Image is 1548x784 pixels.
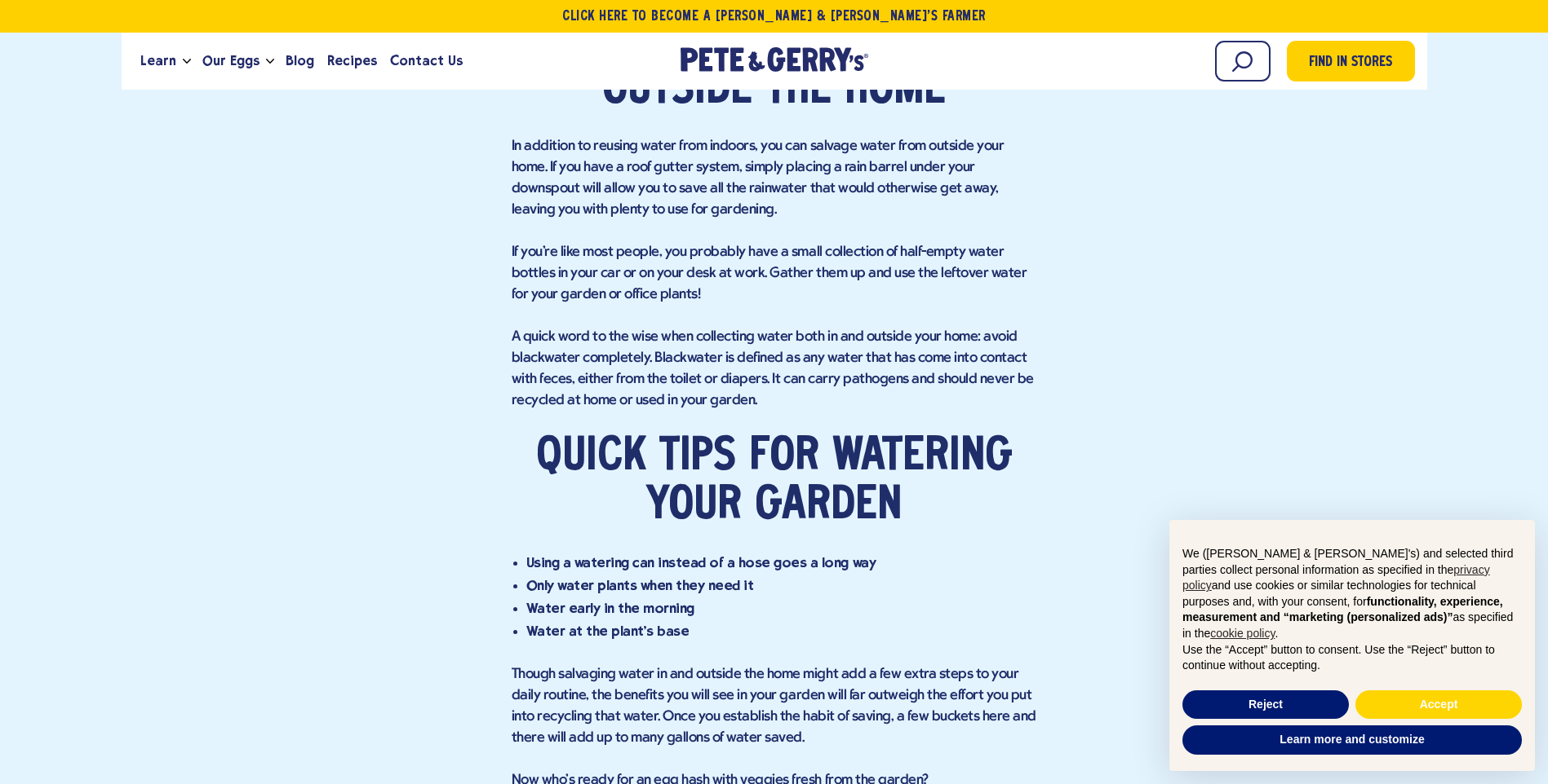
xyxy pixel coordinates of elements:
[1287,41,1415,81] a: Find in Stores
[321,39,384,83] a: Recipes
[1215,41,1271,81] input: Search
[512,433,1037,531] h2: Quick tips for watering your garden
[512,242,1037,306] p: If you're like most people, you probably have a small collection of half-empty water bottles in y...
[1355,690,1522,720] button: Accept
[134,39,183,83] a: Learn
[1210,627,1275,640] a: cookie policy
[196,39,266,83] a: Our Eggs
[512,664,1037,749] p: Though salvaging water in and outside the home might add a few extra steps to your daily routine,...
[526,577,754,593] strong: Only water plants when they need it
[526,600,694,616] strong: Water early in the morning
[1309,52,1392,74] span: Find in Stores
[202,51,259,71] span: Our Eggs
[1182,690,1349,720] button: Reject
[390,51,463,71] span: Contact Us
[183,59,191,64] button: Open the dropdown menu for Learn
[526,554,876,570] strong: Using a watering can instead of a hose goes a long way
[1182,725,1522,755] button: Learn more and customize
[327,51,377,71] span: Recipes
[384,39,469,83] a: Contact Us
[1182,546,1522,642] p: We ([PERSON_NAME] & [PERSON_NAME]'s) and selected third parties collect personal information as s...
[526,623,690,639] strong: Water at the plant’s base
[512,327,1037,412] p: A quick word to the wise when collecting water both in and outside your home: avoid blackwater co...
[266,59,274,64] button: Open the dropdown menu for Our Eggs
[512,136,1037,221] p: In addition to reusing water from indoors, you can salvage water from outside your home. If you h...
[1182,642,1522,674] p: Use the “Accept” button to consent. Use the “Reject” button to continue without accepting.
[279,39,321,83] a: Blog
[286,51,314,71] span: Blog
[140,51,176,71] span: Learn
